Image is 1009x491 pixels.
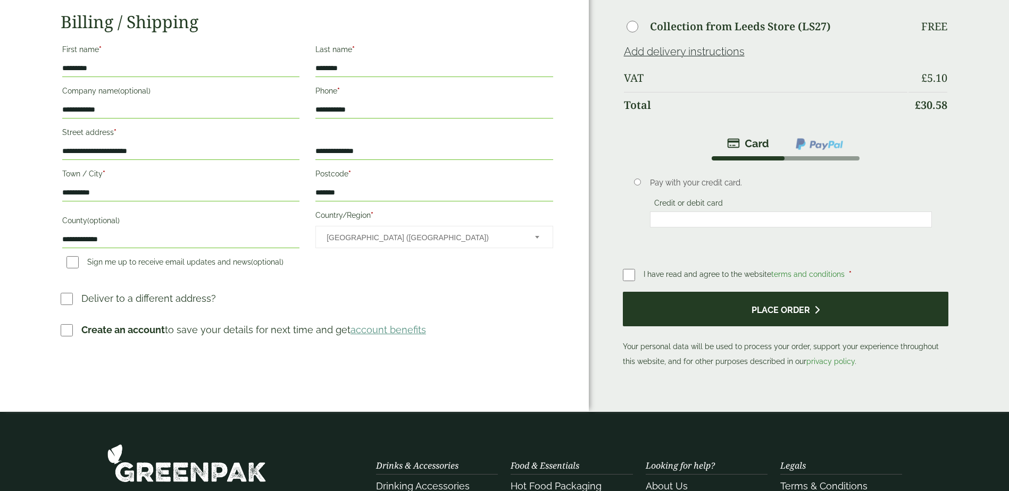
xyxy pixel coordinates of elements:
span: (optional) [118,87,151,95]
input: Sign me up to receive email updates and news(optional) [66,256,79,268]
p: Pay with your credit card. [650,177,932,189]
img: stripe.png [727,137,769,150]
span: Country/Region [315,226,553,248]
abbr: required [337,87,340,95]
abbr: required [352,45,355,54]
abbr: required [114,128,116,137]
label: Sign me up to receive email updates and news [62,258,288,269]
button: Place order [623,292,949,326]
abbr: required [348,170,351,178]
label: Street address [62,125,299,143]
iframe: Secure card payment input frame [653,215,929,224]
a: terms and conditions [771,270,845,278]
abbr: required [371,211,373,219]
label: Credit or debit card [650,199,727,210]
a: privacy policy [806,357,855,366]
span: I have read and agree to the website [644,270,847,278]
th: VAT [624,65,908,91]
label: Postcode [315,166,553,184]
abbr: required [99,45,102,54]
img: ppcp-gateway.png [795,137,844,151]
strong: Create an account [81,324,165,335]
p: Deliver to a different address? [81,291,216,306]
span: £ [915,98,921,112]
th: Total [624,92,908,118]
label: County [62,213,299,231]
p: Your personal data will be used to process your order, support your experience throughout this we... [623,292,949,369]
label: Last name [315,42,553,60]
span: (optional) [87,216,120,225]
label: Town / City [62,166,299,184]
abbr: required [103,170,105,178]
label: Phone [315,83,553,101]
span: £ [921,71,927,85]
abbr: required [849,270,852,278]
a: Add delivery instructions [624,45,745,58]
label: First name [62,42,299,60]
img: GreenPak Supplies [107,444,266,482]
p: Free [921,20,947,33]
bdi: 30.58 [915,98,947,112]
a: account benefits [351,324,426,335]
bdi: 5.10 [921,71,947,85]
label: Country/Region [315,208,553,226]
h2: Billing / Shipping [61,12,555,32]
span: United Kingdom (UK) [327,226,520,249]
span: (optional) [251,258,283,266]
label: Company name [62,83,299,101]
p: to save your details for next time and get [81,323,426,337]
label: Collection from Leeds Store (LS27) [650,21,831,32]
